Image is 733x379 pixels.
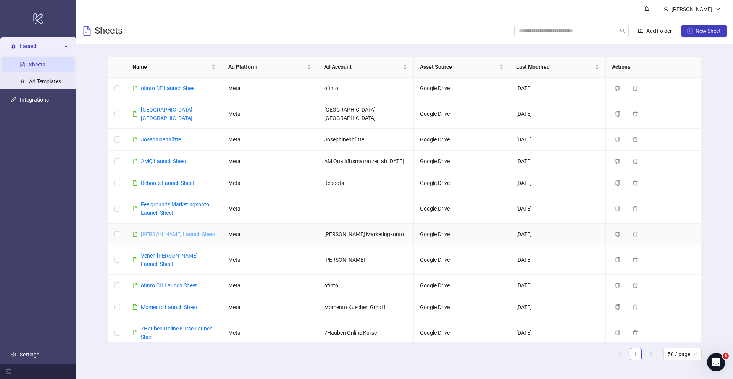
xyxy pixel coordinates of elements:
[132,304,138,310] span: file
[510,99,606,129] td: [DATE]
[11,44,16,49] span: rocket
[132,137,138,142] span: file
[645,348,657,360] li: Next Page
[141,326,213,340] a: 7Hauben Online Kurse Launch Sheet
[318,78,414,99] td: ofinto
[82,26,92,36] span: file-text
[510,151,606,172] td: [DATE]
[318,245,414,275] td: [PERSON_NAME]
[516,63,593,71] span: Last Modified
[95,25,123,37] h3: Sheets
[132,180,138,186] span: file
[141,85,196,91] a: ofinto DE Launch Sheet
[132,206,138,211] span: file
[707,353,725,371] iframe: Intercom live chat
[615,257,620,262] span: copy
[222,224,318,245] td: Meta
[510,275,606,296] td: [DATE]
[633,111,638,117] span: delete
[414,224,510,245] td: Google Drive
[318,151,414,172] td: AM Qualitätsmatratzen ab [DATE]
[141,304,197,310] a: Momento Launch Sheet
[618,351,623,356] span: left
[668,5,715,13] div: [PERSON_NAME]
[633,86,638,91] span: delete
[141,253,198,267] a: Venen [PERSON_NAME] Launch Sheet
[638,28,643,34] span: folder-add
[318,194,414,224] td: -
[633,304,638,310] span: delete
[414,57,510,78] th: Asset Source
[615,232,620,237] span: copy
[141,282,197,288] a: ofinto CH Launch Sheet
[20,351,39,358] a: Settings
[318,275,414,296] td: ofinto
[414,99,510,129] td: Google Drive
[414,245,510,275] td: Google Drive
[615,330,620,335] span: copy
[222,57,318,78] th: Ad Platform
[141,231,215,237] a: [PERSON_NAME] Launch Sheet
[620,28,625,34] span: search
[510,194,606,224] td: [DATE]
[132,159,138,164] span: file
[510,57,606,78] th: Last Modified
[633,180,638,186] span: delete
[132,283,138,288] span: file
[126,57,222,78] th: Name
[20,97,49,103] a: Integrations
[510,224,606,245] td: [DATE]
[132,63,210,71] span: Name
[668,348,697,360] span: 50 / page
[633,232,638,237] span: delete
[681,25,727,37] button: New Sheet
[318,129,414,151] td: Josephinenhütte
[633,330,638,335] span: delete
[615,304,620,310] span: copy
[414,194,510,224] td: Google Drive
[633,283,638,288] span: delete
[615,86,620,91] span: copy
[687,28,693,34] span: plus-square
[715,6,721,12] span: down
[222,296,318,318] td: Meta
[644,6,649,11] span: bell
[633,206,638,211] span: delete
[222,78,318,99] td: Meta
[222,194,318,224] td: Meta
[222,245,318,275] td: Meta
[510,172,606,194] td: [DATE]
[141,180,194,186] a: Reboots Launch Sheet
[510,245,606,275] td: [DATE]
[510,78,606,99] td: [DATE]
[6,369,11,374] span: menu-fold
[318,57,414,78] th: Ad Account
[646,28,672,34] span: Add Folder
[615,206,620,211] span: copy
[696,28,721,34] span: New Sheet
[141,136,181,143] a: Josephinenhütte
[614,348,626,360] li: Previous Page
[510,129,606,151] td: [DATE]
[663,6,668,12] span: user
[606,57,702,78] th: Actions
[420,63,497,71] span: Asset Source
[633,137,638,142] span: delete
[414,296,510,318] td: Google Drive
[723,353,729,359] span: 1
[614,348,626,360] button: left
[132,86,138,91] span: file
[222,172,318,194] td: Meta
[132,111,138,117] span: file
[141,158,186,164] a: AMQ Launch Sheet
[132,257,138,262] span: file
[318,296,414,318] td: Momento Kuechen GmbH
[318,224,414,245] td: [PERSON_NAME] Marketingkonto
[630,348,641,360] a: 1
[20,39,62,54] span: Launch
[141,201,209,216] a: Feelgrounds Marketingkonto Launch Sheet
[222,129,318,151] td: Meta
[510,296,606,318] td: [DATE]
[633,159,638,164] span: delete
[510,318,606,348] td: [DATE]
